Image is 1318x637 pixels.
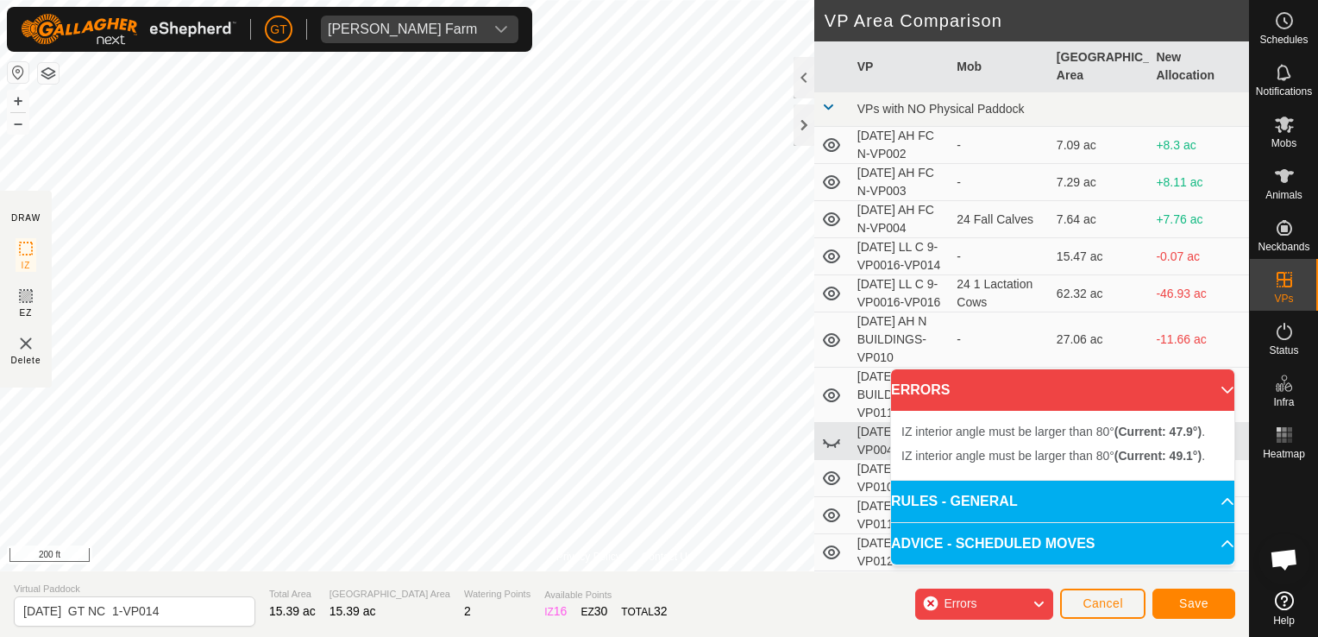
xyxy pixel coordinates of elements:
[1149,312,1249,368] td: -11.66 ac
[20,306,33,319] span: EZ
[1269,345,1298,356] span: Status
[1259,35,1308,45] span: Schedules
[1256,86,1312,97] span: Notifications
[1149,275,1249,312] td: -46.93 ac
[554,604,568,618] span: 16
[329,604,376,618] span: 15.39 ac
[850,238,951,275] td: [DATE] LL C 9-VP0016-VP014
[8,62,28,83] button: Reset Map
[1149,238,1249,275] td: -0.07 ac
[38,63,59,84] button: Map Layers
[1179,596,1208,610] span: Save
[11,354,41,367] span: Delete
[464,587,530,602] span: Watering Points
[269,587,316,602] span: Total Area
[621,602,667,621] div: TOTAL
[1050,41,1150,92] th: [GEOGRAPHIC_DATA] Area
[1271,138,1296,148] span: Mobs
[891,380,950,400] span: ERRORS
[1149,201,1249,238] td: +7.76 ac
[950,41,1050,92] th: Mob
[850,201,951,238] td: [DATE] AH FC N-VP004
[1149,571,1249,609] td: +9.76 ac
[957,275,1043,312] div: 24 1 Lactation Cows
[270,21,286,39] span: GT
[825,10,1249,31] h2: VP Area Comparison
[1050,238,1150,275] td: 15.47 ac
[1149,41,1249,92] th: New Allocation
[1149,164,1249,201] td: +8.11 ac
[1273,397,1294,407] span: Infra
[850,368,951,423] td: [DATE] AH N BUILDINGS-VP011
[269,604,316,618] span: 15.39 ac
[556,549,621,564] a: Privacy Policy
[891,369,1234,411] p-accordion-header: ERRORS
[1273,615,1295,626] span: Help
[544,602,567,621] div: IZ
[16,333,36,354] img: VP
[464,604,471,618] span: 2
[1050,571,1150,609] td: 5.63 ac
[901,449,1205,463] span: IZ interior angle must be larger than 80° .
[857,102,1025,116] span: VPs with NO Physical Paddock
[850,127,951,164] td: [DATE] AH FC N-VP002
[957,211,1043,229] div: 24 Fall Calves
[594,604,608,618] span: 30
[850,312,951,368] td: [DATE] AH N BUILDINGS-VP010
[850,275,951,312] td: [DATE] LL C 9-VP0016-VP016
[1114,449,1202,463] b: (Current: 49.1°)
[1114,425,1202,438] b: (Current: 47.9°)
[901,425,1205,438] span: IZ interior angle must be larger than 80° .
[891,533,1095,554] span: ADVICE - SCHEDULED MOVES
[850,571,951,609] td: [DATE] GT NC 1-VP011
[321,16,484,43] span: Thoren Farm
[654,604,668,618] span: 32
[1274,293,1293,304] span: VPs
[8,113,28,134] button: –
[1050,201,1150,238] td: 7.64 ac
[1050,368,1150,423] td: 12.95 ac
[850,423,951,460] td: [DATE] CT 11-VP004
[544,588,667,602] span: Available Points
[850,460,951,497] td: [DATE] EL SE-VP010
[1152,589,1235,619] button: Save
[1258,533,1310,585] div: Open chat
[1149,368,1249,423] td: +2.45 ac
[1050,312,1150,368] td: 27.06 ac
[22,259,31,272] span: IZ
[328,22,477,36] div: [PERSON_NAME] Farm
[891,491,1018,512] span: RULES - GENERAL
[1060,589,1145,619] button: Cancel
[14,582,255,596] span: Virtual Paddock
[1083,596,1123,610] span: Cancel
[957,136,1043,155] div: -
[1263,449,1305,459] span: Heatmap
[944,596,976,610] span: Errors
[1050,275,1150,312] td: 62.32 ac
[957,173,1043,192] div: -
[581,602,607,621] div: EZ
[1258,242,1309,252] span: Neckbands
[1265,190,1302,200] span: Animals
[1149,127,1249,164] td: +8.3 ac
[21,14,236,45] img: Gallagher Logo
[1250,584,1318,633] a: Help
[850,164,951,201] td: [DATE] AH FC N-VP003
[484,16,518,43] div: dropdown trigger
[891,481,1234,522] p-accordion-header: RULES - GENERAL
[11,211,41,224] div: DRAW
[957,331,1043,349] div: -
[891,523,1234,564] p-accordion-header: ADVICE - SCHEDULED MOVES
[8,91,28,111] button: +
[957,248,1043,266] div: -
[850,534,951,571] td: [DATE] EL SE-VP012
[850,497,951,534] td: [DATE] EL SE-VP011
[329,587,450,602] span: [GEOGRAPHIC_DATA] Area
[850,41,951,92] th: VP
[1050,164,1150,201] td: 7.29 ac
[891,411,1234,480] p-accordion-content: ERRORS
[1050,127,1150,164] td: 7.09 ac
[642,549,693,564] a: Contact Us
